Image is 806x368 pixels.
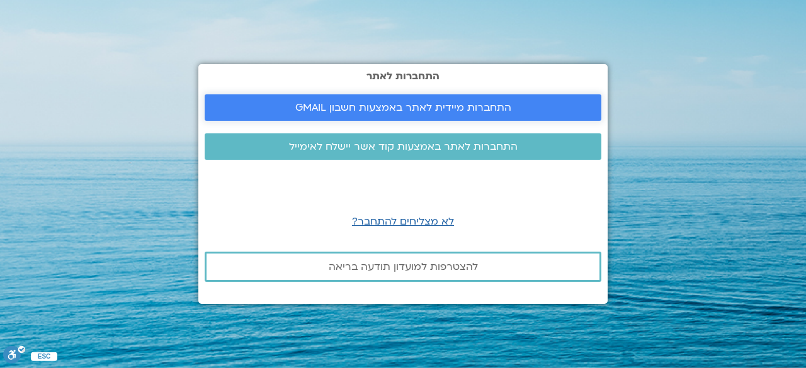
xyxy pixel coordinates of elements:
span: להצטרפות למועדון תודעה בריאה [329,261,478,272]
a: להצטרפות למועדון תודעה בריאה [205,252,601,282]
a: התחברות מיידית לאתר באמצעות חשבון GMAIL [205,94,601,121]
span: התחברות מיידית לאתר באמצעות חשבון GMAIL [295,102,511,113]
h2: התחברות לאתר [205,70,601,82]
a: התחברות לאתר באמצעות קוד אשר יישלח לאימייל [205,133,601,160]
a: לא מצליחים להתחבר? [352,215,454,228]
span: התחברות לאתר באמצעות קוד אשר יישלח לאימייל [289,141,518,152]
